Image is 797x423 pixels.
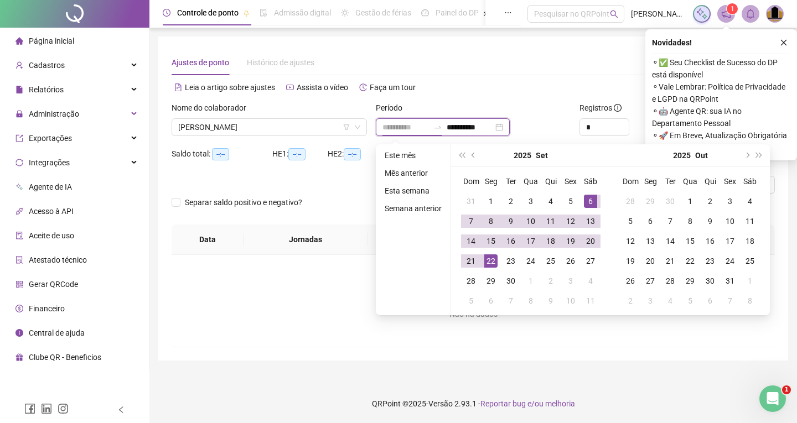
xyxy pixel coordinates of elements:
[644,234,657,248] div: 13
[652,36,692,49] span: Novidades !
[664,234,677,248] div: 14
[561,211,581,231] td: 2025-09-12
[521,251,541,271] td: 2025-09-24
[723,195,737,208] div: 3
[15,37,23,45] span: home
[464,234,478,248] div: 14
[782,385,791,394] span: 1
[212,148,229,160] span: --:--
[723,234,737,248] div: 17
[376,102,410,114] label: Período
[624,215,637,228] div: 5
[684,274,697,288] div: 29
[700,271,720,291] td: 2025-10-30
[461,271,481,291] td: 2025-09-28
[464,274,478,288] div: 28
[740,211,760,231] td: 2025-10-11
[544,254,557,268] div: 25
[521,291,541,311] td: 2025-10-08
[700,191,720,211] td: 2025-10-02
[368,224,446,255] th: Entrada 1
[521,191,541,211] td: 2025-09-03
[660,211,680,231] td: 2025-10-07
[341,9,349,17] span: sun
[564,215,577,228] div: 12
[328,148,383,160] div: HE 2:
[286,83,294,91] span: youtube
[644,294,657,307] div: 3
[504,195,517,208] div: 2
[727,3,738,14] sup: 1
[524,215,537,228] div: 10
[461,211,481,231] td: 2025-09-07
[117,406,125,414] span: left
[614,104,622,112] span: info-circle
[541,211,561,231] td: 2025-09-11
[684,254,697,268] div: 22
[631,8,686,20] span: [PERSON_NAME] - ENGMEP
[740,171,760,191] th: Sáb
[354,124,361,130] span: down
[436,8,479,17] span: Painel do DP
[272,148,328,160] div: HE 1:
[684,195,697,208] div: 1
[680,231,700,251] td: 2025-10-15
[664,195,677,208] div: 30
[501,231,521,251] td: 2025-09-16
[178,119,360,135] span: JONATHAM LOPES DE SOUSA
[767,6,783,22] img: 22840
[624,254,637,268] div: 19
[695,144,708,166] button: month panel
[15,159,23,166] span: sync
[501,211,521,231] td: 2025-09-09
[696,8,708,20] img: sparkle-icon.fc2bf0ac1784a2077858766a79e2daf3.svg
[720,291,740,311] td: 2025-11-07
[536,144,548,166] button: month panel
[740,251,760,271] td: 2025-10-25
[15,110,23,118] span: lock
[581,211,601,231] td: 2025-09-13
[740,291,760,311] td: 2025-11-08
[700,231,720,251] td: 2025-10-16
[524,294,537,307] div: 8
[481,211,501,231] td: 2025-09-08
[620,191,640,211] td: 2025-09-28
[484,254,498,268] div: 22
[564,234,577,248] div: 19
[29,85,64,94] span: Relatórios
[703,294,717,307] div: 6
[753,144,765,166] button: super-next-year
[561,251,581,271] td: 2025-09-26
[480,399,575,408] span: Reportar bug e/ou melhoria
[541,231,561,251] td: 2025-09-18
[620,291,640,311] td: 2025-11-02
[720,271,740,291] td: 2025-10-31
[703,254,717,268] div: 23
[581,291,601,311] td: 2025-10-11
[684,234,697,248] div: 15
[640,211,660,231] td: 2025-10-06
[163,9,170,17] span: clock-circle
[759,385,786,412] iframe: Intercom live chat
[481,291,501,311] td: 2025-10-06
[581,271,601,291] td: 2025-10-04
[29,36,74,45] span: Página inicial
[15,329,23,337] span: info-circle
[244,224,368,255] th: Jornadas
[461,251,481,271] td: 2025-09-21
[481,231,501,251] td: 2025-09-15
[660,191,680,211] td: 2025-09-30
[743,254,757,268] div: 25
[29,182,72,191] span: Agente de IA
[501,291,521,311] td: 2025-10-07
[703,234,717,248] div: 16
[743,215,757,228] div: 11
[260,9,267,17] span: file-done
[15,256,23,264] span: solution
[740,191,760,211] td: 2025-10-04
[640,291,660,311] td: 2025-11-03
[664,294,677,307] div: 4
[464,294,478,307] div: 5
[421,9,429,17] span: dashboard
[660,231,680,251] td: 2025-10-14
